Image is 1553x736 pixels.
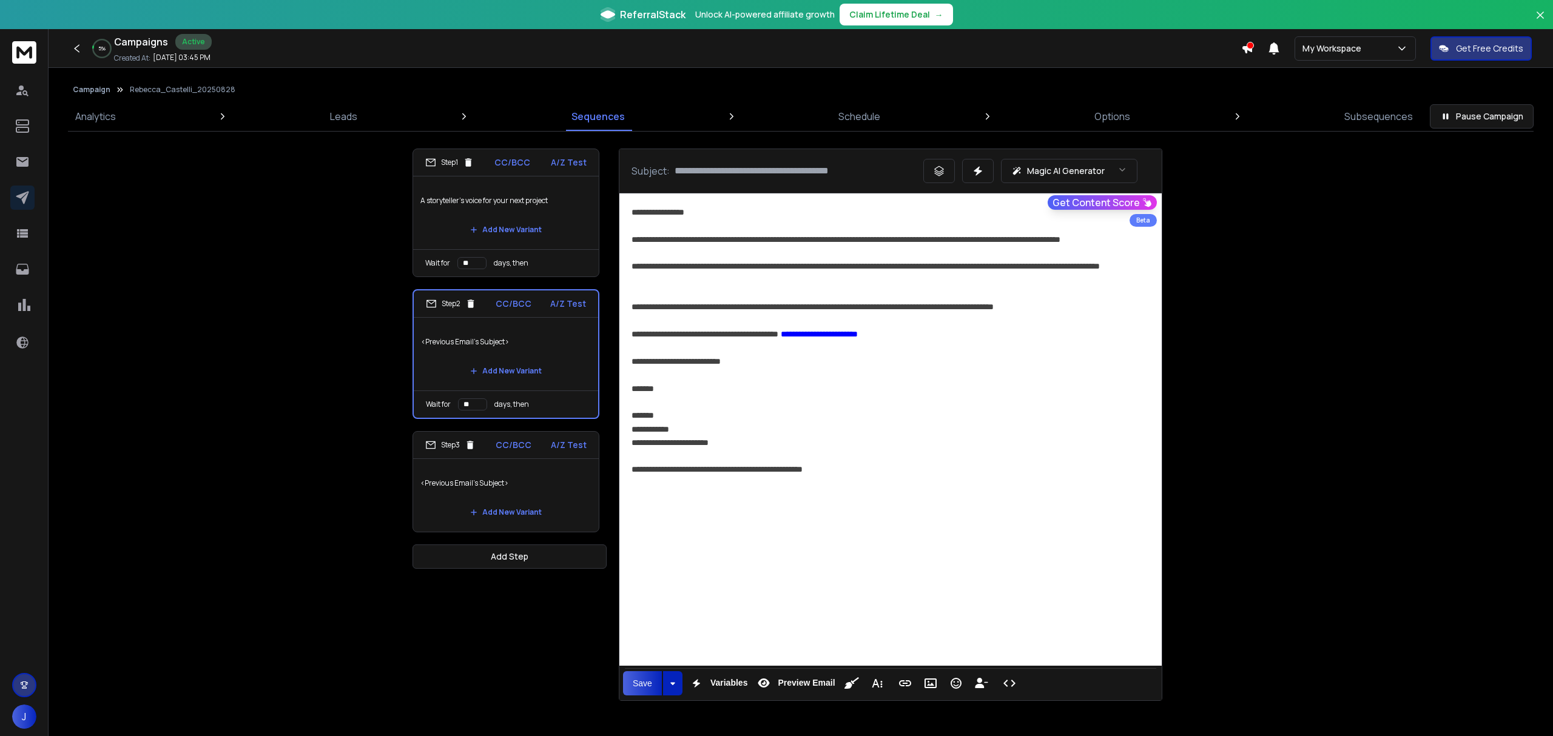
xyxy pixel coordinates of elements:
[1001,159,1137,183] button: Magic AI Generator
[1532,7,1548,36] button: Close banner
[894,671,917,695] button: Insert Link (⌘K)
[840,4,953,25] button: Claim Lifetime Deal→
[866,671,889,695] button: More Text
[494,258,528,268] p: days, then
[426,298,476,309] div: Step 2
[425,157,474,168] div: Step 1
[935,8,943,21] span: →
[1337,102,1420,131] a: Subsequences
[623,671,662,695] button: Save
[12,704,36,729] button: J
[571,109,625,124] p: Sequences
[496,439,531,451] p: CC/BCC
[1430,36,1532,61] button: Get Free Credits
[945,671,968,695] button: Emoticons
[330,109,357,124] p: Leads
[494,400,529,409] p: days, then
[425,258,450,268] p: Wait for
[460,500,551,524] button: Add New Variant
[752,671,837,695] button: Preview Email
[1048,195,1157,210] button: Get Content Score
[1344,109,1413,124] p: Subsequences
[421,325,591,359] p: <Previous Email's Subject>
[1302,42,1366,55] p: My Workspace
[413,431,599,532] li: Step3CC/BCCA/Z Test<Previous Email's Subject>Add New Variant
[564,102,632,131] a: Sequences
[550,298,586,310] p: A/Z Test
[838,109,880,124] p: Schedule
[840,671,863,695] button: Clean HTML
[831,102,888,131] a: Schedule
[551,156,587,169] p: A/Z Test
[175,34,212,50] div: Active
[114,53,150,63] p: Created At:
[496,298,531,310] p: CC/BCC
[1456,42,1523,55] p: Get Free Credits
[460,359,551,383] button: Add New Variant
[1130,214,1157,227] div: Beta
[75,109,116,124] p: Analytics
[460,218,551,242] button: Add New Variant
[323,102,365,131] a: Leads
[685,671,750,695] button: Variables
[775,678,837,688] span: Preview Email
[695,8,835,21] p: Unlock AI-powered affiliate growth
[1027,165,1105,177] p: Magic AI Generator
[1087,102,1137,131] a: Options
[426,400,451,409] p: Wait for
[1430,104,1534,129] button: Pause Campaign
[708,678,750,688] span: Variables
[1094,109,1130,124] p: Options
[153,53,211,62] p: [DATE] 03:45 PM
[413,289,599,419] li: Step2CC/BCCA/Z Test<Previous Email's Subject>Add New VariantWait fordays, then
[620,7,686,22] span: ReferralStack
[413,544,607,569] button: Add Step
[970,671,993,695] button: Insert Unsubscribe Link
[114,35,168,49] h1: Campaigns
[420,184,591,218] p: A storyteller's voice for your next project
[998,671,1021,695] button: Code View
[98,45,106,52] p: 5 %
[130,85,235,95] p: Rebecca_Castelli_20250828
[551,439,587,451] p: A/Z Test
[73,85,110,95] button: Campaign
[494,156,530,169] p: CC/BCC
[68,102,123,131] a: Analytics
[420,466,591,500] p: <Previous Email's Subject>
[632,164,670,178] p: Subject:
[413,149,599,277] li: Step1CC/BCCA/Z TestA storyteller's voice for your next projectAdd New VariantWait fordays, then
[919,671,942,695] button: Insert Image (⌘P)
[425,440,476,450] div: Step 3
